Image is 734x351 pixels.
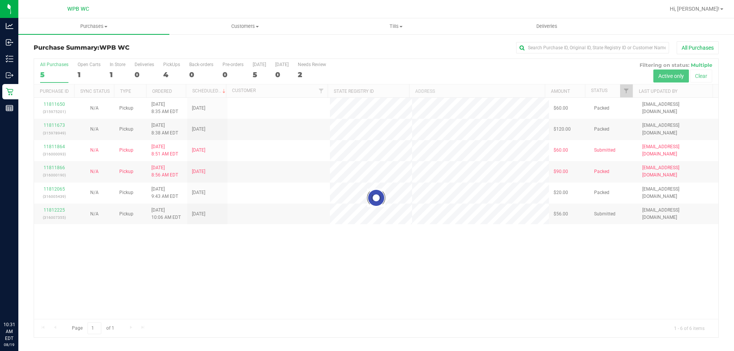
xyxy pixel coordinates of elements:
[670,6,719,12] span: Hi, [PERSON_NAME]!
[18,23,169,30] span: Purchases
[170,23,320,30] span: Customers
[3,342,15,348] p: 08/19
[67,6,89,12] span: WPB WC
[6,55,13,63] inline-svg: Inventory
[320,18,471,34] a: Tills
[18,18,169,34] a: Purchases
[8,290,31,313] iframe: Resource center
[6,104,13,112] inline-svg: Reports
[6,22,13,30] inline-svg: Analytics
[677,41,719,54] button: All Purchases
[6,71,13,79] inline-svg: Outbound
[169,18,320,34] a: Customers
[516,42,669,53] input: Search Purchase ID, Original ID, State Registry ID or Customer Name...
[526,23,568,30] span: Deliveries
[471,18,622,34] a: Deliveries
[6,39,13,46] inline-svg: Inbound
[3,321,15,342] p: 10:31 AM EDT
[321,23,471,30] span: Tills
[6,88,13,95] inline-svg: Retail
[34,44,262,51] h3: Purchase Summary:
[99,44,130,51] span: WPB WC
